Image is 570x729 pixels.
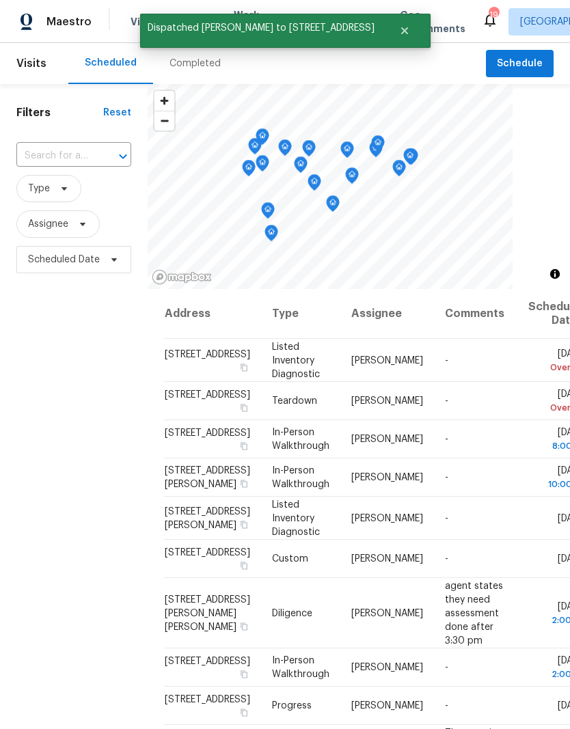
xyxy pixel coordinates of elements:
[351,663,423,672] span: [PERSON_NAME]
[154,111,174,130] button: Zoom out
[326,195,340,217] div: Map marker
[369,141,383,162] div: Map marker
[140,14,382,42] span: Dispatched [PERSON_NAME] to [STREET_ADDRESS]
[256,128,269,150] div: Map marker
[351,355,423,365] span: [PERSON_NAME]
[169,57,221,70] div: Completed
[272,499,320,536] span: Listed Inventory Diagnostic
[242,160,256,181] div: Map marker
[148,84,513,289] canvas: Map
[28,217,68,231] span: Assignee
[489,8,498,22] div: 19
[547,266,563,282] button: Toggle attribution
[165,390,250,400] span: [STREET_ADDRESS]
[238,620,250,632] button: Copy Address
[445,701,448,711] span: -
[272,466,329,489] span: In-Person Walkthrough
[445,473,448,482] span: -
[238,706,250,719] button: Copy Address
[85,56,137,70] div: Scheduled
[497,55,543,72] span: Schedule
[131,15,159,29] span: Visits
[113,147,133,166] button: Open
[165,695,250,704] span: [STREET_ADDRESS]
[165,349,250,359] span: [STREET_ADDRESS]
[434,289,517,339] th: Comments
[234,8,269,36] span: Work Orders
[264,225,278,246] div: Map marker
[238,668,250,680] button: Copy Address
[486,50,554,78] button: Schedule
[392,160,406,181] div: Map marker
[16,146,93,167] input: Search for an address...
[445,396,448,406] span: -
[16,106,103,120] h1: Filters
[351,608,423,618] span: [PERSON_NAME]
[382,17,427,44] button: Close
[278,139,292,161] div: Map marker
[46,15,92,29] span: Maestro
[238,560,250,572] button: Copy Address
[164,289,261,339] th: Address
[103,106,131,120] div: Reset
[272,656,329,679] span: In-Person Walkthrough
[308,174,321,195] div: Map marker
[340,141,354,163] div: Map marker
[261,202,275,223] div: Map marker
[272,554,308,564] span: Custom
[445,435,448,444] span: -
[28,253,100,266] span: Scheduled Date
[272,608,312,618] span: Diligence
[165,657,250,666] span: [STREET_ADDRESS]
[403,148,417,169] div: Map marker
[445,554,448,564] span: -
[294,156,308,178] div: Map marker
[16,49,46,79] span: Visits
[351,554,423,564] span: [PERSON_NAME]
[351,701,423,711] span: [PERSON_NAME]
[165,506,250,529] span: [STREET_ADDRESS][PERSON_NAME]
[272,701,312,711] span: Progress
[445,355,448,365] span: -
[551,266,559,281] span: Toggle attribution
[445,581,503,645] span: agent states they need assessment done after 3:30 pm
[154,91,174,111] button: Zoom in
[351,473,423,482] span: [PERSON_NAME]
[165,548,250,558] span: [STREET_ADDRESS]
[165,466,250,489] span: [STREET_ADDRESS][PERSON_NAME]
[152,269,212,285] a: Mapbox homepage
[28,182,50,195] span: Type
[351,435,423,444] span: [PERSON_NAME]
[165,428,250,438] span: [STREET_ADDRESS]
[238,478,250,490] button: Copy Address
[238,518,250,530] button: Copy Address
[256,155,269,176] div: Map marker
[248,138,262,159] div: Map marker
[165,594,250,631] span: [STREET_ADDRESS][PERSON_NAME][PERSON_NAME]
[400,8,465,36] span: Geo Assignments
[351,396,423,406] span: [PERSON_NAME]
[302,140,316,161] div: Map marker
[445,663,448,672] span: -
[340,289,434,339] th: Assignee
[351,513,423,523] span: [PERSON_NAME]
[445,513,448,523] span: -
[345,167,359,189] div: Map marker
[371,135,385,156] div: Map marker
